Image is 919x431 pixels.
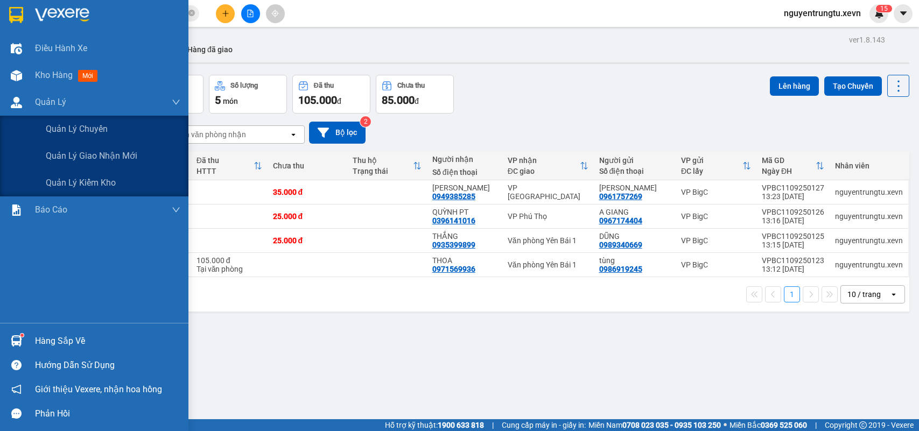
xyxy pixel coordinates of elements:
[216,4,235,23] button: plus
[762,241,824,249] div: 13:15 [DATE]
[9,7,23,23] img: logo-vxr
[762,167,816,175] div: Ngày ĐH
[11,408,22,419] span: message
[385,419,484,431] span: Hỗ trợ kỹ thuật:
[681,212,751,221] div: VP BigC
[508,236,588,245] div: Văn phòng Yên Bái 1
[247,10,254,17] span: file-add
[35,41,87,55] span: Điều hành xe
[382,94,415,107] span: 85.000
[681,236,751,245] div: VP BigC
[35,383,162,396] span: Giới thiệu Vexere, nhận hoa hồng
[775,6,869,20] span: nguyentrungtu.xevn
[172,129,246,140] div: Chọn văn phòng nhận
[292,75,370,114] button: Đã thu105.000đ
[588,419,721,431] span: Miền Nam
[11,335,22,347] img: warehouse-icon
[599,241,642,249] div: 0989340669
[756,152,830,180] th: Toggle SortBy
[35,357,180,373] div: Hướng dẫn sử dụng
[835,260,903,269] div: nguyentrungtu.xevn
[599,256,670,265] div: tùng
[815,419,817,431] span: |
[432,232,497,241] div: THẮNG
[835,212,903,221] div: nguyentrungtu.xevn
[188,9,195,19] span: close-circle
[11,70,22,81] img: warehouse-icon
[508,183,588,201] div: VP [GEOGRAPHIC_DATA]
[762,265,824,273] div: 13:12 [DATE]
[35,203,67,216] span: Báo cáo
[599,167,670,175] div: Số điện thoại
[309,122,366,144] button: Bộ lọc
[502,152,594,180] th: Toggle SortBy
[298,94,337,107] span: 105.000
[11,204,22,216] img: solution-icon
[432,241,475,249] div: 0935399899
[209,75,287,114] button: Số lượng5món
[222,10,229,17] span: plus
[215,94,221,107] span: 5
[859,421,867,429] span: copyright
[762,216,824,225] div: 13:16 [DATE]
[415,97,419,105] span: đ
[835,161,903,170] div: Nhân viên
[273,212,342,221] div: 25.000 đ
[271,10,279,17] span: aim
[347,152,427,180] th: Toggle SortBy
[508,156,580,165] div: VP nhận
[376,75,454,114] button: Chưa thu85.000đ
[432,155,497,164] div: Người nhận
[899,9,908,18] span: caret-down
[492,419,494,431] span: |
[849,34,885,46] div: ver 1.8.143
[241,4,260,23] button: file-add
[508,167,580,175] div: ĐC giao
[599,183,670,192] div: MINH TÂM
[432,265,475,273] div: 0971569936
[273,161,342,170] div: Chưa thu
[681,188,751,196] div: VP BigC
[681,167,742,175] div: ĐC lấy
[681,156,742,165] div: VP gửi
[762,232,824,241] div: VPBC1109250125
[432,208,497,216] div: QUỲNH PT
[179,37,241,62] button: Hàng đã giao
[880,5,884,12] span: 1
[502,419,586,431] span: Cung cấp máy in - giấy in:
[35,70,73,80] span: Kho hàng
[197,265,262,273] div: Tại văn phòng
[353,156,413,165] div: Thu hộ
[599,208,670,216] div: A GIANG
[273,188,342,196] div: 35.000 đ
[622,421,721,429] strong: 0708 023 035 - 0935 103 250
[337,97,341,105] span: đ
[11,384,22,394] span: notification
[676,152,756,180] th: Toggle SortBy
[11,97,22,108] img: warehouse-icon
[762,208,824,216] div: VPBC1109250126
[894,4,913,23] button: caret-down
[397,82,425,89] div: Chưa thu
[835,188,903,196] div: nguyentrungtu.xevn
[432,192,475,201] div: 0949385285
[78,70,97,82] span: mới
[599,265,642,273] div: 0986919245
[360,116,371,127] sup: 2
[353,167,413,175] div: Trạng thái
[824,76,882,96] button: Tạo Chuyến
[889,290,898,299] svg: open
[508,212,588,221] div: VP Phú Thọ
[46,149,137,162] span: Quản lý giao nhận mới
[46,176,116,189] span: Quản lý kiểm kho
[11,43,22,54] img: warehouse-icon
[599,192,642,201] div: 0961757269
[432,183,497,192] div: TÙNG quỳnh
[273,236,342,245] div: 25.000 đ
[438,421,484,429] strong: 1900 633 818
[762,256,824,265] div: VPBC1109250123
[847,289,881,300] div: 10 / trang
[223,97,238,105] span: món
[770,76,819,96] button: Lên hàng
[172,206,180,214] span: down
